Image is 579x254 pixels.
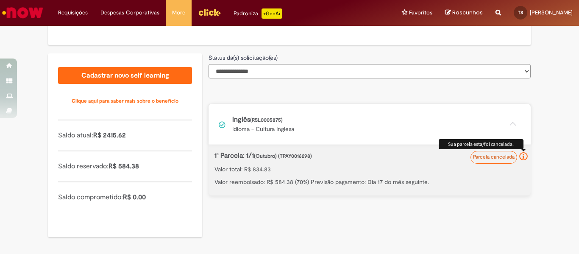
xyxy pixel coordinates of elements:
span: Rascunhos [452,8,483,17]
span: [PERSON_NAME] [530,9,573,16]
p: +GenAi [262,8,282,19]
p: Saldo atual: [58,131,192,140]
p: Valor reembolsado: R$ 584.38 (70%) Previsão pagamento: Dia 17 do mês seguinte. [214,178,525,186]
p: Saldo comprometido: [58,193,192,202]
a: Rascunhos [445,9,483,17]
p: 1ª Parcela: 1/1 [214,151,480,161]
a: Clique aqui para saber mais sobre o benefício [58,92,192,109]
p: Valor total: R$ 834.83 [214,165,525,173]
span: Requisições [58,8,88,17]
img: click_logo_yellow_360x200.png [198,6,221,19]
img: ServiceNow [1,4,45,21]
span: (Outubro) (TPAY0016298) [254,153,312,159]
span: Favoritos [409,8,432,17]
span: TS [518,10,523,15]
span: More [172,8,185,17]
a: Cadastrar novo self learning [58,67,192,84]
div: Sua parcela esta/foi cancelada. [439,139,523,149]
span: Parcela cancelada [473,154,515,160]
label: Status da(s) solicitação(es) [209,53,278,62]
span: Despesas Corporativas [100,8,159,17]
span: R$ 584.38 [109,162,139,170]
span: R$ 0.00 [123,193,146,201]
div: Padroniza [234,8,282,19]
p: Saldo reservado: [58,162,192,171]
span: R$ 2415.62 [93,131,126,140]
